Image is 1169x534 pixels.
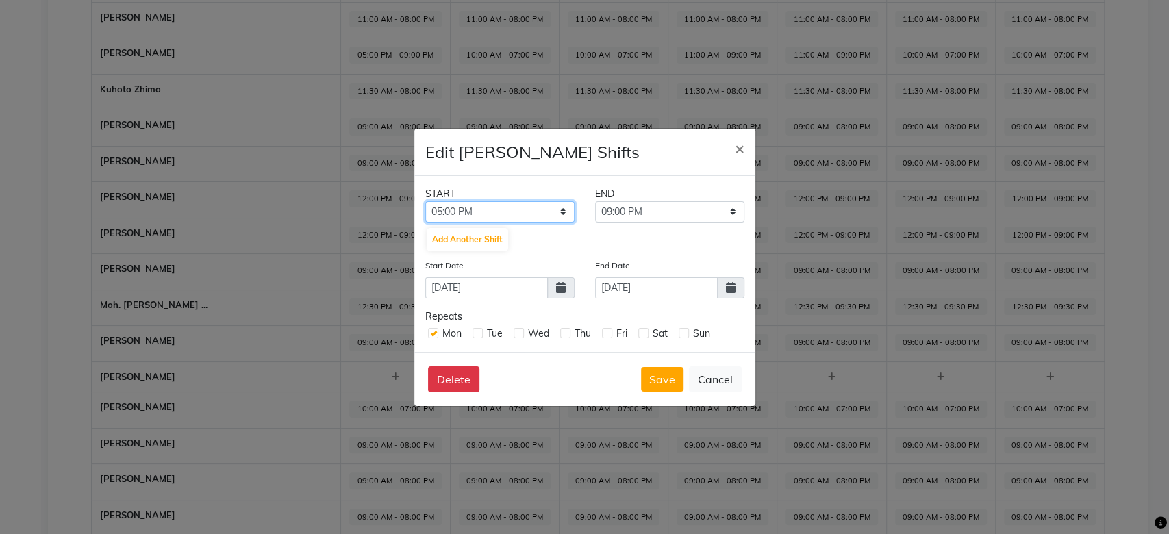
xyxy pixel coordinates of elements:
span: Fri [616,327,627,340]
span: Sat [653,327,668,340]
input: yyyy-mm-dd [595,277,718,298]
div: START [415,187,585,201]
button: Save [641,367,683,392]
span: Sun [693,327,710,340]
button: Delete [428,366,479,392]
span: Wed [528,327,549,340]
span: Tue [487,327,503,340]
label: End Date [595,259,630,272]
button: Cancel [689,366,742,392]
h4: Edit [PERSON_NAME] Shifts [425,140,640,164]
span: × [735,138,744,158]
div: END [585,187,755,201]
span: Mon [442,327,462,340]
button: Add Another Shift [427,228,508,251]
label: Start Date [425,259,464,272]
div: Repeats [425,309,744,324]
input: yyyy-mm-dd [425,277,548,298]
span: Thu [575,327,591,340]
button: Close [724,129,755,167]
